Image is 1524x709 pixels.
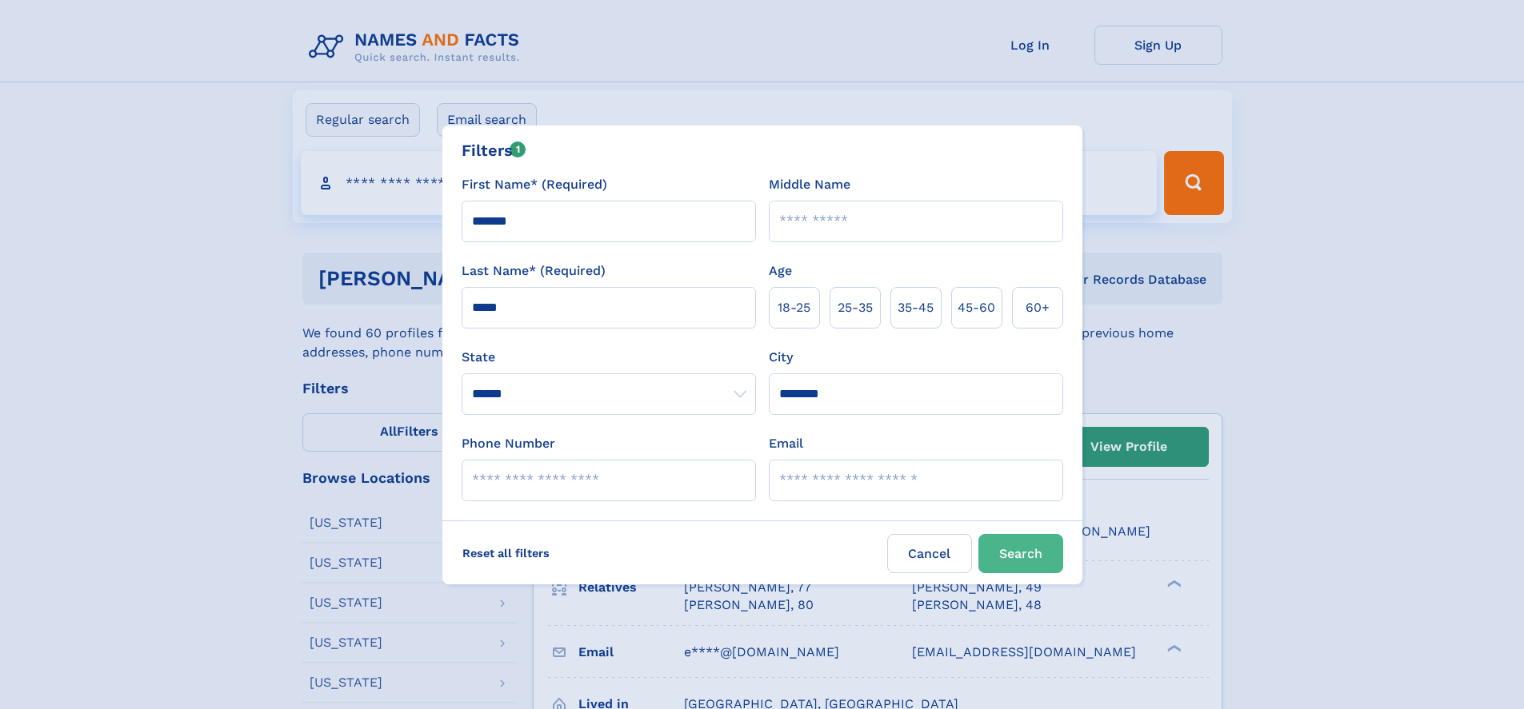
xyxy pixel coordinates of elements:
[462,175,607,194] label: First Name* (Required)
[769,434,803,453] label: Email
[978,534,1063,573] button: Search
[769,348,793,367] label: City
[1026,298,1050,317] span: 60+
[838,298,873,317] span: 25‑35
[898,298,934,317] span: 35‑45
[778,298,810,317] span: 18‑25
[887,534,972,573] label: Cancel
[958,298,995,317] span: 45‑60
[462,348,756,367] label: State
[462,434,555,453] label: Phone Number
[452,534,560,572] label: Reset all filters
[462,261,606,281] label: Last Name* (Required)
[769,175,850,194] label: Middle Name
[462,138,526,162] div: Filters
[769,261,792,281] label: Age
